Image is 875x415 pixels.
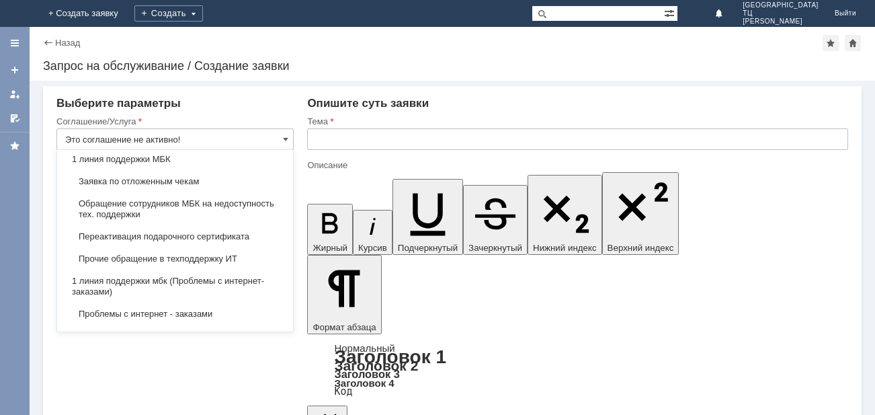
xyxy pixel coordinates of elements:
span: Верхний индекс [608,243,674,253]
a: Создать заявку [4,59,26,81]
button: Курсив [353,210,392,255]
div: Создать [134,5,203,22]
span: Заявка по отложенным чекам [65,176,285,187]
a: Заголовок 4 [334,377,394,389]
span: Прочие обращение в техподдержку ИТ [65,254,285,264]
span: ТЦ [743,9,819,17]
button: Формат абзаца [307,255,381,334]
button: Подчеркнутый [392,179,463,255]
span: 1 линия поддержки МБК [65,154,285,165]
a: Назад [55,38,80,48]
button: Верхний индекс [602,172,679,255]
a: Код [334,385,352,398]
span: Курсив [358,243,387,253]
span: Расширенный поиск [664,6,677,19]
button: Нижний индекс [528,175,602,255]
div: Формат абзаца [307,344,848,396]
span: Нижний индекс [533,243,597,253]
span: Переактивация подарочного сертификата [65,231,285,242]
span: Зачеркнутый [468,243,522,253]
a: Мои согласования [4,108,26,129]
div: Соглашение/Услуга [56,117,291,126]
a: Заголовок 2 [334,358,418,373]
div: Запрос на обслуживание / Создание заявки [43,59,862,73]
span: Формат абзаца [312,322,376,332]
span: Опишите суть заявки [307,97,429,110]
div: Тема [307,117,845,126]
span: [PERSON_NAME] [743,17,819,26]
span: Проблемы с интернет - заказами [65,309,285,319]
div: Описание [307,161,845,169]
a: Заголовок 1 [334,346,446,367]
span: [GEOGRAPHIC_DATA] [743,1,819,9]
div: Добавить в избранное [823,35,839,51]
a: Нормальный [334,342,394,354]
button: Зачеркнутый [463,185,528,255]
button: Жирный [307,204,353,255]
span: Жирный [312,243,347,253]
span: Подчеркнутый [398,243,458,253]
span: 2. Контрольно-ревизионный отдел [65,331,285,342]
a: Мои заявки [4,83,26,105]
span: Обращение сотрудников МБК на недоступность тех. поддержки [65,198,285,220]
span: 1 линия поддержки мбк (Проблемы с интернет-заказами) [65,276,285,297]
a: Заголовок 3 [334,368,399,380]
span: Выберите параметры [56,97,181,110]
div: Сделать домашней страницей [845,35,861,51]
